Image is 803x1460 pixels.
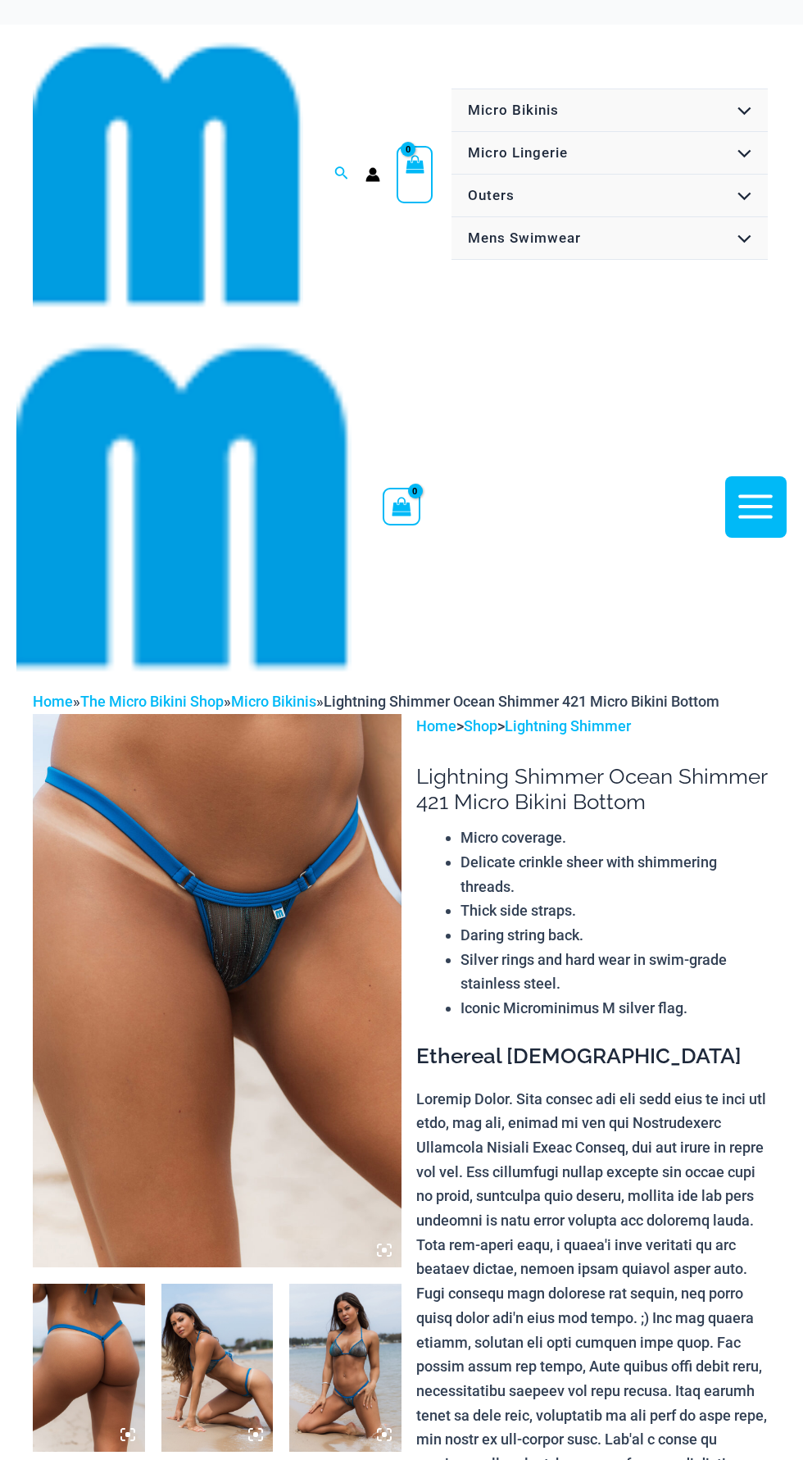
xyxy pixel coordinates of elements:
a: Lightning Shimmer [505,717,631,735]
a: Home [416,717,456,735]
img: cropped mm emblem [33,39,303,310]
a: The Micro Bikini Shop [80,693,224,710]
a: Mens SwimwearMenu ToggleMenu Toggle [451,217,768,260]
li: Iconic Microminimus M silver flag. [460,996,770,1021]
span: Micro Lingerie [468,144,568,161]
li: Micro coverage. [460,826,770,850]
img: Lightning Shimmer Ocean Shimmer 421 Micro [33,714,401,1267]
img: Lightning Shimmer Ocean Shimmer 421 Micro [33,1284,145,1452]
a: Search icon link [334,164,349,184]
span: » » » [33,693,719,710]
img: Lightning Shimmer Ocean Shimmer 317 Tri Top 421 Micro [161,1284,274,1452]
h1: Lightning Shimmer Ocean Shimmer 421 Micro Bikini Bottom [416,764,770,815]
nav: Site Navigation [449,86,770,262]
li: Silver rings and hard wear in swim-grade stainless steel. [460,948,770,996]
a: Shop [464,717,497,735]
span: Micro Bikinis [468,102,559,118]
a: View Shopping Cart, empty [397,146,433,203]
img: cropped mm emblem [16,339,352,675]
li: Thick side straps. [460,898,770,923]
span: Mens Swimwear [468,230,581,246]
a: Home [33,693,73,710]
a: View Shopping Cart, empty [383,488,420,525]
li: Delicate crinkle sheer with shimmering threads. [460,850,770,898]
a: OutersMenu ToggleMenu Toggle [451,175,768,217]
a: Micro Bikinis [231,693,316,710]
a: Account icon link [365,167,380,182]
img: Lightning Shimmer Ocean Shimmer 317 Tri Top 421 Micro [289,1284,401,1452]
a: Micro BikinisMenu ToggleMenu Toggle [451,89,768,132]
h3: Ethereal [DEMOGRAPHIC_DATA] [416,1043,770,1071]
p: > > [416,714,770,739]
li: Daring string back. [460,923,770,948]
a: Micro LingerieMenu ToggleMenu Toggle [451,132,768,175]
span: Lightning Shimmer Ocean Shimmer 421 Micro Bikini Bottom [324,693,719,710]
span: Outers [468,187,515,203]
